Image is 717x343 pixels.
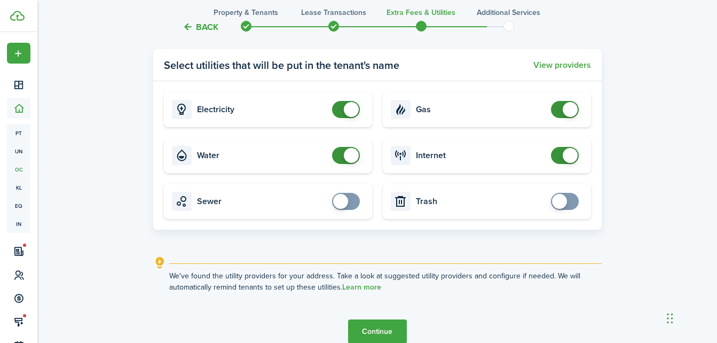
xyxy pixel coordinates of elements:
h3: Extra fees & Utilities [387,7,455,18]
a: oc [7,160,30,178]
div: Drag [667,302,673,334]
iframe: Chat Widget [664,292,717,343]
a: eq [7,197,30,215]
i: outline [153,256,167,269]
a: pt [7,124,30,142]
card-title: Sewer [197,197,327,206]
a: Learn more [342,283,381,292]
card-title: Internet [416,151,546,160]
a: kl [7,178,30,197]
h3: Lease Transactions [301,7,366,18]
img: TenantCloud [10,11,25,21]
h3: Property & Tenants [214,7,278,18]
button: View providers [533,60,591,70]
a: in [7,215,30,233]
h3: Additional Services [477,7,540,18]
explanation-description: We've found the utility providers for your address. Take a look at suggested utility providers an... [169,270,602,293]
card-title: Electricity [197,105,327,114]
a: un [7,142,30,160]
card-title: Gas [416,105,546,114]
card-title: Trash [416,197,546,206]
button: Back [183,21,218,33]
button: Open menu [7,43,30,64]
card-title: Water [197,151,327,160]
panel-main-title: Select utilities that will be put in the tenant's name [164,57,399,73]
